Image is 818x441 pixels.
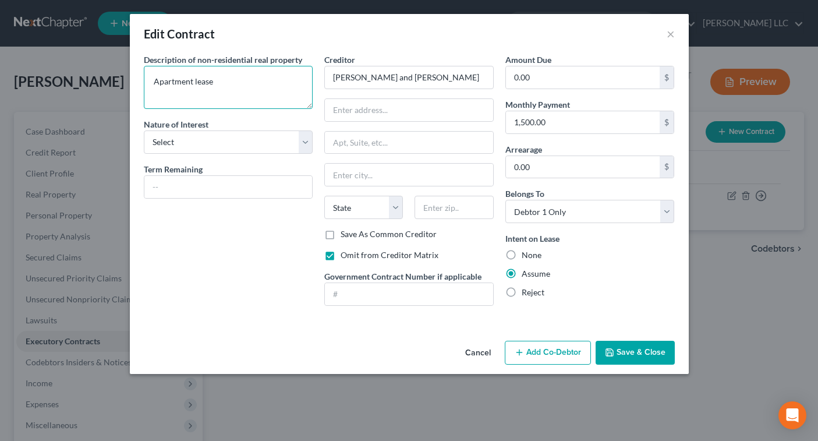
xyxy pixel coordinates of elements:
div: $ [660,111,674,133]
label: None [522,249,541,261]
input: Enter zip.. [415,196,493,219]
label: Omit from Creditor Matrix [341,249,438,261]
input: Enter city... [325,164,493,186]
input: -- [144,176,313,198]
label: Arrearage [505,143,542,156]
div: $ [660,66,674,89]
span: Belongs To [505,189,544,199]
div: Open Intercom Messenger [778,401,806,429]
span: Creditor [324,55,355,65]
input: 0.00 [506,111,660,133]
button: Add Co-Debtor [505,341,591,365]
label: Term Remaining [144,163,203,175]
input: # [325,283,493,305]
div: $ [660,156,674,178]
label: Assume [522,268,550,280]
label: Amount Due [505,54,551,66]
input: Enter address... [325,99,493,121]
button: Save & Close [596,341,675,365]
input: Apt, Suite, etc... [325,132,493,154]
input: 0.00 [506,156,660,178]
button: × [667,27,675,41]
label: Intent on Lease [505,232,560,245]
label: Nature of Interest [144,118,208,130]
div: Edit Contract [144,26,215,42]
label: Government Contract Number if applicable [324,270,481,283]
input: 0.00 [506,66,660,89]
input: Search creditor by name... [324,66,494,89]
label: Monthly Payment [505,98,570,111]
span: Description of non-residential real property [144,55,302,65]
label: Save As Common Creditor [341,228,437,240]
label: Reject [522,287,544,298]
button: Cancel [456,342,500,365]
